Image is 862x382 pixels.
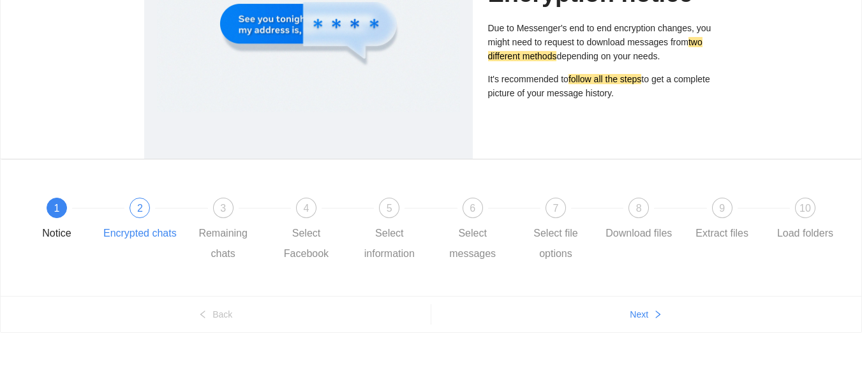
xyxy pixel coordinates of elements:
[488,37,702,61] mark: two different methods
[387,203,392,214] span: 5
[269,223,343,264] div: Select Facebook
[602,198,685,244] div: 8Download files
[799,203,811,214] span: 10
[304,203,309,214] span: 4
[470,203,475,214] span: 6
[606,223,672,244] div: Download files
[568,74,641,84] mark: follow all the steps
[42,223,71,244] div: Notice
[553,203,559,214] span: 7
[20,198,103,244] div: 1Notice
[695,223,748,244] div: Extract files
[103,223,177,244] div: Encrypted chats
[103,198,186,244] div: 2Encrypted chats
[777,223,833,244] div: Load folders
[630,307,648,321] span: Next
[352,223,426,264] div: Select information
[186,223,260,264] div: Remaining chats
[488,72,718,100] p: It's recommended to to get a complete picture of your message history.
[269,198,352,264] div: 4Select Facebook
[519,223,593,264] div: Select file options
[719,203,725,214] span: 9
[653,310,662,320] span: right
[436,198,519,264] div: 6Select messages
[436,223,510,264] div: Select messages
[1,304,431,325] button: leftBack
[488,21,718,63] p: Due to Messenger's end to end encryption changes, you might need to request to download messages ...
[685,198,768,244] div: 9Extract files
[352,198,435,264] div: 5Select information
[519,198,602,264] div: 7Select file options
[186,198,269,264] div: 3Remaining chats
[636,203,642,214] span: 8
[431,304,862,325] button: Nextright
[220,203,226,214] span: 3
[137,203,143,214] span: 2
[768,198,842,244] div: 10Load folders
[54,203,60,214] span: 1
